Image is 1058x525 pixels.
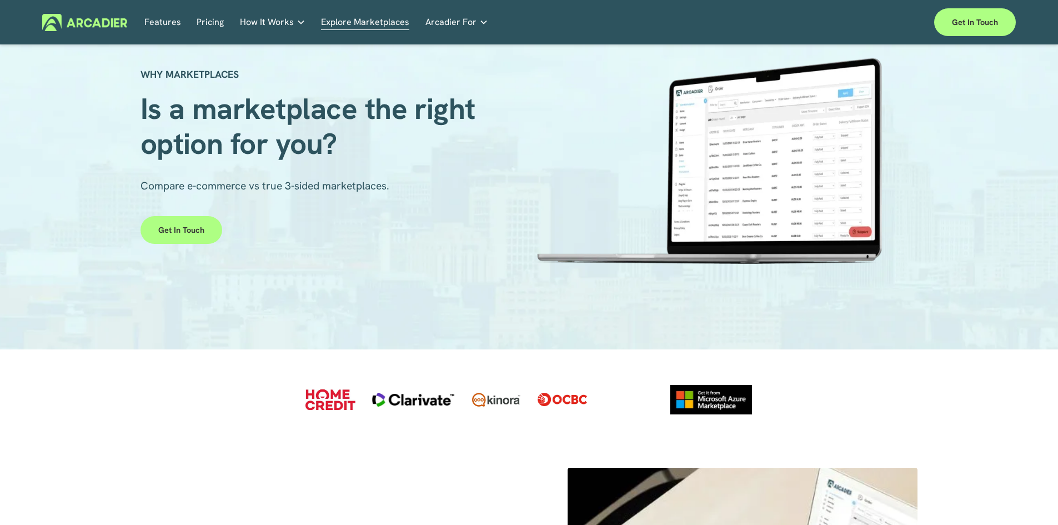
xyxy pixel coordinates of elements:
[141,179,389,193] span: Compare e-commerce vs true 3-sided marketplaces.
[425,14,477,30] span: Arcadier For
[141,89,483,162] span: Is a marketplace the right option for you?
[144,14,181,31] a: Features
[321,14,409,31] a: Explore Marketplaces
[141,68,239,81] strong: WHY MARKETPLACES
[1002,472,1058,525] iframe: Chat Widget
[240,14,305,31] a: folder dropdown
[141,216,222,244] a: Get in touch
[425,14,488,31] a: folder dropdown
[197,14,224,31] a: Pricing
[934,8,1016,36] a: Get in touch
[240,14,294,30] span: How It Works
[42,14,127,31] img: Arcadier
